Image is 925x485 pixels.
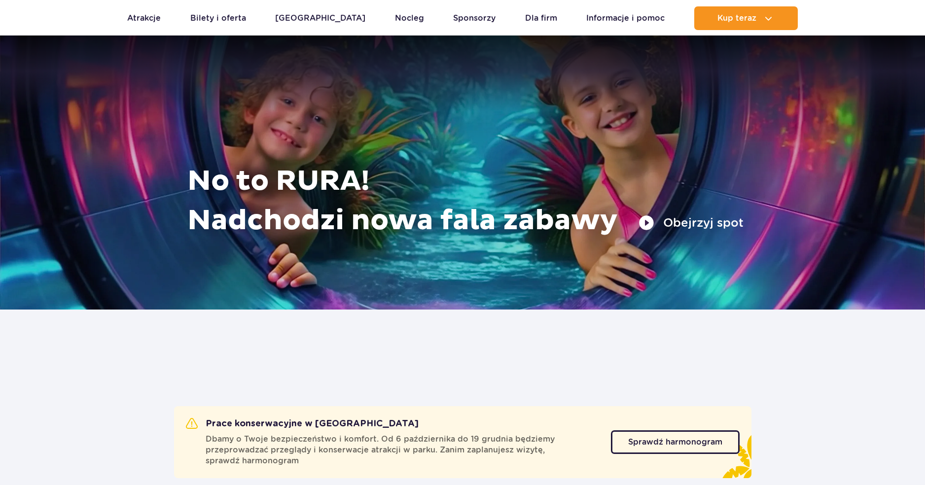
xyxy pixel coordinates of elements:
[694,6,798,30] button: Kup teraz
[187,162,744,241] h1: No to RURA! Nadchodzi nowa fala zabawy
[525,6,557,30] a: Dla firm
[453,6,496,30] a: Sponsorzy
[611,430,740,454] a: Sprawdź harmonogram
[639,215,744,231] button: Obejrzyj spot
[190,6,246,30] a: Bilety i oferta
[395,6,424,30] a: Nocleg
[206,434,599,466] span: Dbamy o Twoje bezpieczeństwo i komfort. Od 6 października do 19 grudnia będziemy przeprowadzać pr...
[127,6,161,30] a: Atrakcje
[586,6,665,30] a: Informacje i pomoc
[275,6,365,30] a: [GEOGRAPHIC_DATA]
[628,438,722,446] span: Sprawdź harmonogram
[717,14,756,23] span: Kup teraz
[186,418,419,430] h2: Prace konserwacyjne w [GEOGRAPHIC_DATA]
